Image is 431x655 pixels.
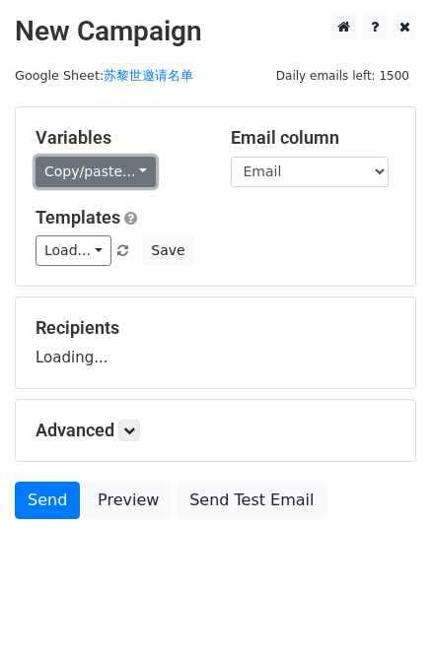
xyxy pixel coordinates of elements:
[15,15,416,48] h2: New Campaign
[36,127,201,149] h5: Variables
[85,482,172,519] a: Preview
[104,68,193,83] a: 苏黎世邀请名单
[332,560,431,655] iframe: Chat Widget
[231,127,396,149] h5: Email column
[15,482,80,519] a: Send
[36,317,395,368] div: Loading...
[177,482,326,519] a: Send Test Email
[36,317,395,339] h5: Recipients
[142,235,193,266] button: Save
[269,68,416,83] a: Daily emails left: 1500
[36,157,156,187] a: Copy/paste...
[36,207,120,228] a: Templates
[15,68,193,83] small: Google Sheet:
[36,235,111,266] a: Load...
[36,420,395,441] h5: Advanced
[269,65,416,87] span: Daily emails left: 1500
